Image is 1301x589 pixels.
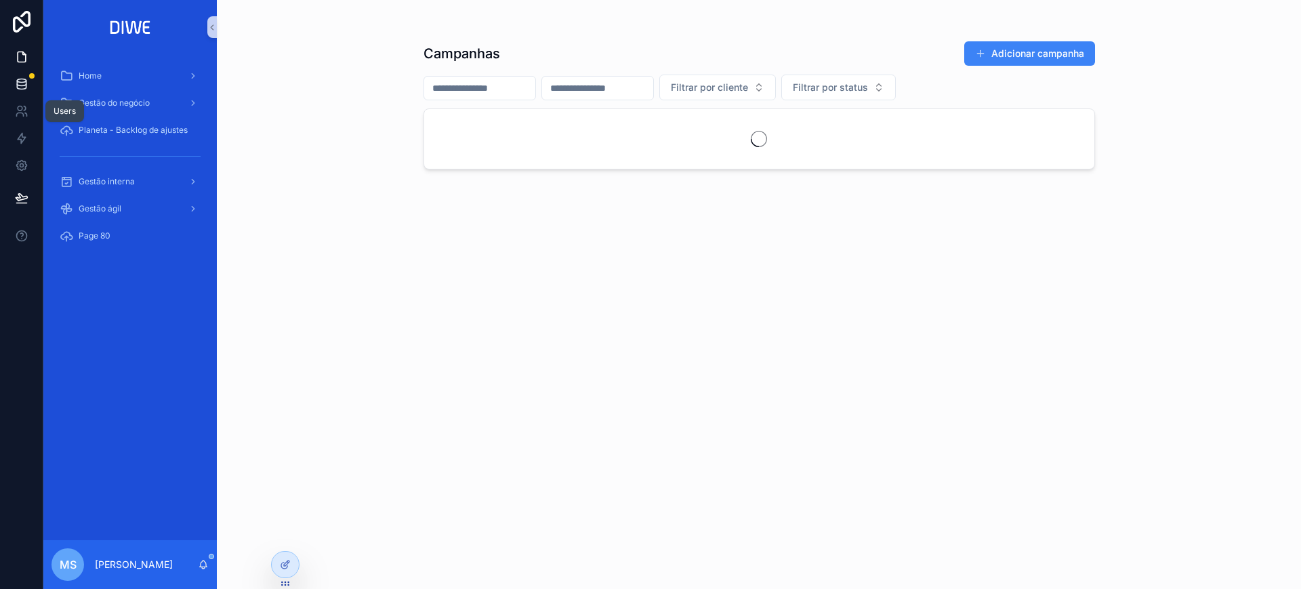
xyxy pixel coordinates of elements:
span: MS [60,556,77,573]
div: scrollable content [43,54,217,266]
a: Planeta - Backlog de ajustes [51,118,209,142]
h1: Campanhas [424,44,500,63]
span: Gestão ágil [79,203,121,214]
div: Users [54,106,76,117]
span: Planeta - Backlog de ajustes [79,125,188,136]
span: Page 80 [79,230,110,241]
a: Gestão do negócio [51,91,209,115]
span: Home [79,70,102,81]
a: Gestão ágil [51,197,209,221]
a: Gestão interna [51,169,209,194]
span: Gestão interna [79,176,135,187]
button: Select Button [659,75,776,100]
img: App logo [106,16,155,38]
span: Gestão do negócio [79,98,150,108]
span: Filtrar por cliente [671,81,748,94]
button: Select Button [781,75,896,100]
button: Adicionar campanha [964,41,1095,66]
a: Home [51,64,209,88]
span: Filtrar por status [793,81,868,94]
a: Page 80 [51,224,209,248]
p: [PERSON_NAME] [95,558,173,571]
